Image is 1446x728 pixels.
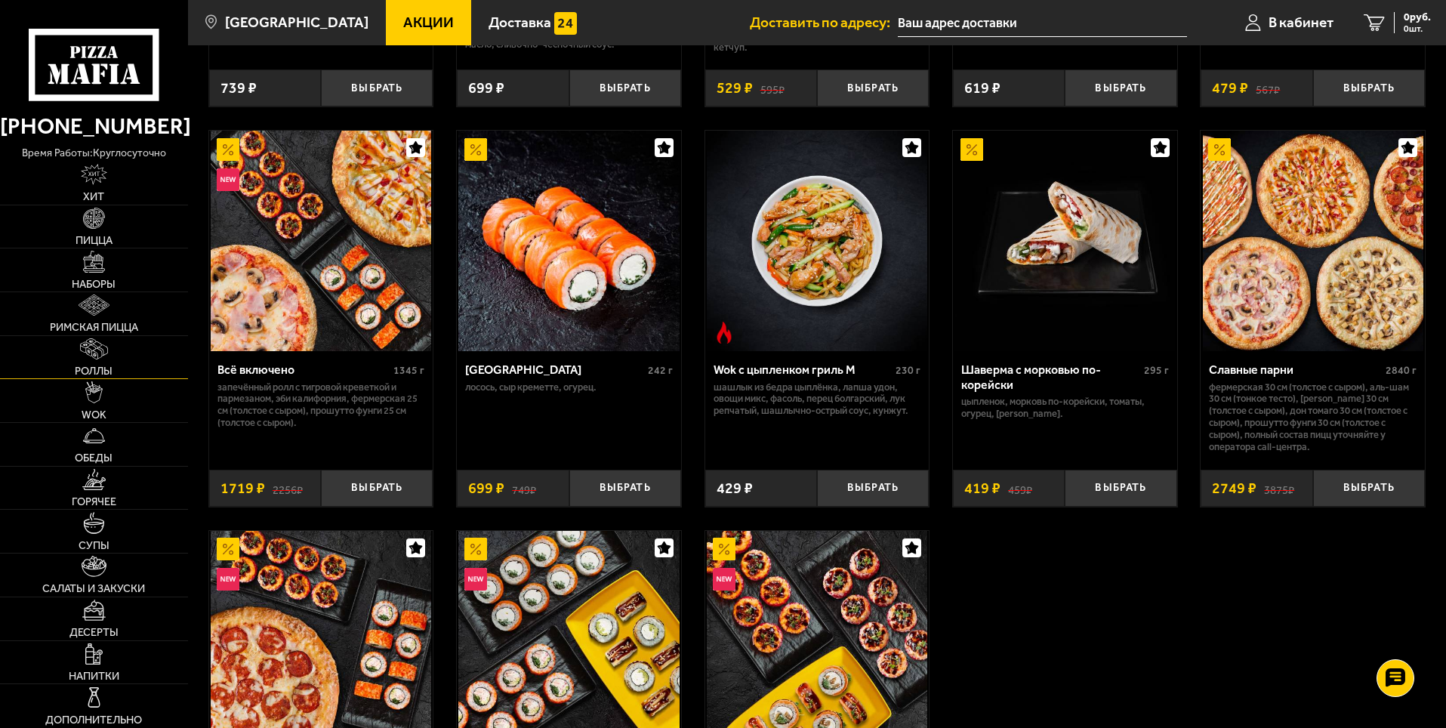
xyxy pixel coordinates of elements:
[1208,138,1231,161] img: Акционный
[209,131,433,351] a: АкционныйНовинкаВсё включено
[69,627,119,637] span: Десерты
[1008,481,1032,496] s: 459 ₽
[79,540,109,551] span: Супы
[1264,481,1294,496] s: 3875 ₽
[817,69,929,106] button: Выбрать
[713,322,735,344] img: Острое блюдо
[217,568,239,591] img: Новинка
[217,168,239,191] img: Новинка
[1313,69,1425,106] button: Выбрать
[464,138,487,161] img: Акционный
[82,409,106,420] span: WOK
[458,131,679,351] img: Филадельфия
[69,671,119,681] span: Напитки
[217,381,425,430] p: Запечённый ролл с тигровой креветкой и пармезаном, Эби Калифорния, Фермерская 25 см (толстое с сы...
[1269,15,1333,29] span: В кабинет
[1386,364,1417,377] span: 2840 г
[1209,362,1382,377] div: Славные парни
[45,714,142,725] span: Дополнительно
[705,131,930,351] a: Острое блюдоWok с цыпленком гриль M
[211,131,431,351] img: Всё включено
[1201,131,1425,351] a: АкционныйСлавные парни
[75,452,113,463] span: Обеды
[468,81,504,96] span: 699 ₽
[750,15,898,29] span: Доставить по адресу:
[1209,381,1417,454] p: Фермерская 30 см (толстое с сыром), Аль-Шам 30 см (тонкое тесто), [PERSON_NAME] 30 см (толстое с ...
[217,138,239,161] img: Акционный
[217,362,390,377] div: Всё включено
[393,364,424,377] span: 1345 г
[321,69,433,106] button: Выбрать
[898,9,1187,37] input: Ваш адрес доставки
[76,235,113,245] span: Пицца
[225,15,368,29] span: [GEOGRAPHIC_DATA]
[75,366,113,376] span: Роллы
[648,364,673,377] span: 242 г
[512,481,536,496] s: 749 ₽
[220,481,265,496] span: 1719 ₽
[464,538,487,560] img: Акционный
[1256,81,1280,96] s: 567 ₽
[220,81,257,96] span: 739 ₽
[72,496,116,507] span: Горячее
[713,568,735,591] img: Новинка
[1404,12,1431,23] span: 0 руб.
[817,470,929,507] button: Выбрать
[953,131,1177,351] a: АкционныйШаверма с морковью по-корейски
[569,470,681,507] button: Выбрать
[217,538,239,560] img: Акционный
[964,81,1000,96] span: 619 ₽
[714,362,893,377] div: Wok с цыпленком гриль M
[321,470,433,507] button: Выбрать
[50,322,138,332] span: Римская пицца
[717,481,753,496] span: 429 ₽
[714,381,921,418] p: шашлык из бедра цыплёнка, лапша удон, овощи микс, фасоль, перец болгарский, лук репчатый, шашлычн...
[1203,131,1423,351] img: Славные парни
[707,131,927,351] img: Wok с цыпленком гриль M
[964,481,1000,496] span: 419 ₽
[1065,69,1176,106] button: Выбрать
[960,138,983,161] img: Акционный
[1144,364,1169,377] span: 295 г
[273,481,303,496] s: 2256 ₽
[898,9,1187,37] span: Санкт-Петербург Белградская улица 10
[1065,470,1176,507] button: Выбрать
[896,364,920,377] span: 230 г
[1212,81,1248,96] span: 479 ₽
[457,131,681,351] a: АкционныйФиладельфия
[83,191,104,202] span: Хит
[713,538,735,560] img: Акционный
[1404,24,1431,33] span: 0 шт.
[464,568,487,591] img: Новинка
[961,362,1140,391] div: Шаверма с морковью по-корейски
[489,15,551,29] span: Доставка
[1212,481,1256,496] span: 2749 ₽
[468,481,504,496] span: 699 ₽
[1313,470,1425,507] button: Выбрать
[954,131,1175,351] img: Шаверма с морковью по-корейски
[554,12,577,35] img: 15daf4d41897b9f0e9f617042186c801.svg
[42,583,145,594] span: Салаты и закуски
[961,396,1169,420] p: цыпленок, морковь по-корейски, томаты, огурец, [PERSON_NAME].
[760,81,785,96] s: 595 ₽
[465,381,673,393] p: лосось, Сыр креметте, огурец.
[72,279,116,289] span: Наборы
[465,362,644,377] div: [GEOGRAPHIC_DATA]
[717,81,753,96] span: 529 ₽
[569,69,681,106] button: Выбрать
[403,15,454,29] span: Акции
